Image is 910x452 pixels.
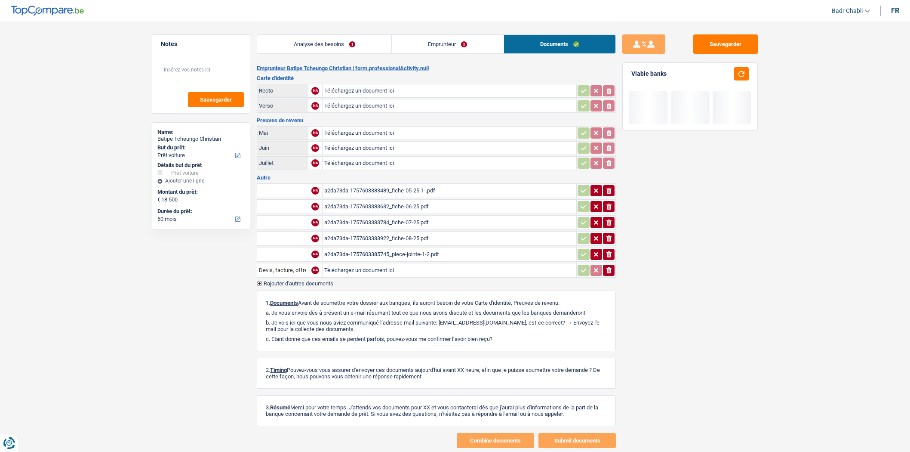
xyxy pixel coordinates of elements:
div: Batipe Tcheungo Christian [157,136,245,142]
button: Sauvegarder [693,34,758,54]
button: Submit documents [538,433,616,448]
div: Mai [259,130,306,136]
div: NA [311,203,319,211]
span: Badr Chabli [832,7,863,15]
div: Verso [259,102,306,109]
div: Recto [259,87,306,94]
div: a2da73da-1757603385745_piece-jointe-1-2.pdf [324,248,575,261]
div: NA [311,159,319,167]
div: a2da73da-1757603383922_fiche-08-25.pdf [324,232,575,245]
div: Ajouter une ligne [157,178,245,184]
p: c. Etant donné que ces emails se perdent parfois, pouvez-vous me confirmer l’avoir bien reçu? [266,336,607,342]
span: Documents [270,300,298,306]
div: NA [311,144,319,152]
div: a2da73da-1757603383632_fiche-06-25.pdf [324,200,575,213]
div: NA [311,102,319,110]
span: Timing [270,367,287,373]
div: Juin [259,145,306,151]
h2: Emprunteur Batipe Tcheungo Christian | form.professionalActivity.null [257,65,616,72]
h3: Autre [257,175,616,180]
div: NA [311,219,319,226]
a: Badr Chabli [825,4,870,18]
label: But du prêt: [157,144,243,151]
p: 1. Avant de soumettre votre dossier aux banques, ils auront besoin de votre Carte d'identité, Pre... [266,300,607,306]
div: NA [311,187,319,195]
div: Name: [157,129,245,136]
a: Analyse des besoins [257,35,391,53]
button: Sauvegarder [188,92,244,107]
label: Montant du prêt: [157,189,243,195]
span: Rajouter d'autres documents [264,281,333,286]
div: a2da73da-1757603383784_fiche-07-25.pdf [324,216,575,229]
div: Juillet [259,160,306,166]
p: 3. Merci pour votre temps. J'attends vos documents pour XX et vous contacterai dès que j'aurai p... [266,404,607,417]
div: Viable banks [631,70,667,77]
button: Rajouter d'autres documents [257,281,333,286]
h3: Preuves de revenu [257,118,616,123]
span: € [157,196,160,203]
div: Détails but du prêt [157,162,245,169]
a: Documents [504,35,616,53]
label: Durée du prêt: [157,208,243,215]
p: 2. Pouvez-vous vous assurer d'envoyer ces documents aujourd'hui avant XX heure, afin que je puiss... [266,367,607,380]
h3: Carte d'identité [257,75,616,81]
div: a2da73da-1757603383489_fiche-05-25-1-.pdf [324,184,575,197]
div: NA [311,129,319,137]
img: TopCompare Logo [11,6,84,16]
div: NA [311,251,319,258]
a: Emprunteur [392,35,504,53]
span: Résumé [270,404,290,411]
span: Sauvegarder [200,97,232,102]
div: NA [311,266,319,274]
button: Combine documents [457,433,534,448]
p: a. Je vous envoie dès à présent un e-mail résumant tout ce que nous avons discuté et les doc... [266,310,607,316]
div: fr [891,6,899,15]
div: NA [311,235,319,242]
div: NA [311,87,319,95]
h5: Notes [161,40,241,48]
p: b. Je vois ici que vous nous aviez communiqué l’adresse mail suivante: [EMAIL_ADDRESS][DOMAIN_NA... [266,319,607,332]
